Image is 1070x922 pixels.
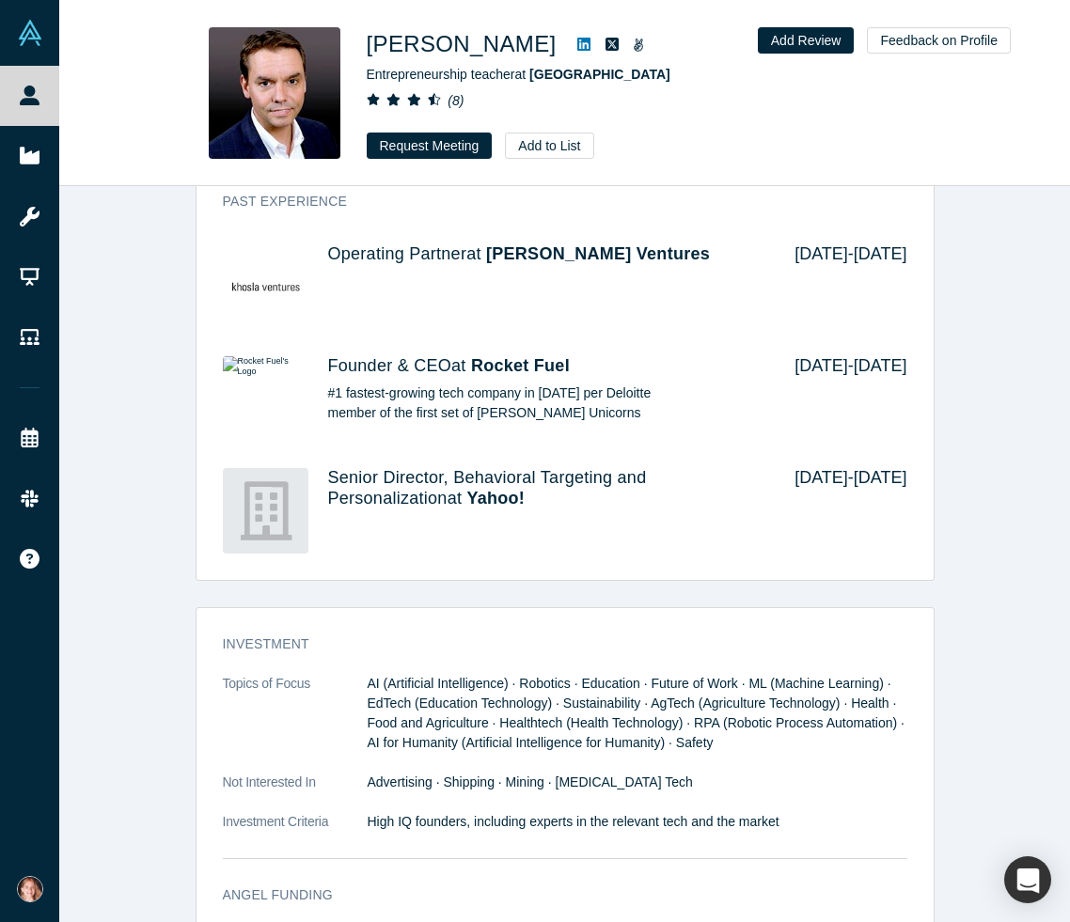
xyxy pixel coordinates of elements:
[368,676,905,750] span: AI (Artificial Intelligence) · Robotics · Education · Future of Work · ML (Machine Learning) · Ed...
[367,27,557,61] h1: [PERSON_NAME]
[223,356,308,442] img: Rocket Fuel's Logo
[471,356,570,375] a: Rocket Fuel
[223,634,881,654] h3: Investment
[368,774,693,789] span: Advertising · Shipping · Mining · [MEDICAL_DATA] Tech
[223,468,308,554] img: Yahoo!'s Logo
[209,27,340,159] img: George John's Profile Image
[223,244,308,330] img: Khosla Ventures's Logo
[223,885,881,905] h3: Angel Funding
[223,812,368,852] dt: Investment Criteria
[768,244,906,330] div: [DATE] - [DATE]
[367,133,493,159] button: Request Meeting
[448,93,464,108] i: ( 8 )
[768,468,906,554] div: [DATE] - [DATE]
[505,133,593,159] button: Add to List
[368,812,907,832] p: High IQ founders, including experts in the relevant tech and the market
[758,27,855,54] button: Add Review
[867,27,1011,54] button: Feedback on Profile
[328,356,769,377] h4: Founder & CEO at
[223,773,368,812] dt: Not Interested In
[328,383,769,423] p: #1 fastest-growing tech company in [DATE] per Deloitte member of the first set of [PERSON_NAME] U...
[223,192,881,211] h3: Past Experience
[466,489,525,508] a: Yahoo!
[529,67,670,82] a: [GEOGRAPHIC_DATA]
[328,244,769,265] h4: Operating Partner at
[328,468,769,508] h4: Senior Director, Behavioral Targeting and Personalization at
[17,20,43,46] img: Alchemist Vault Logo
[223,674,368,773] dt: Topics of Focus
[768,356,906,442] div: [DATE] - [DATE]
[17,876,43,902] img: Casey Qadir's Account
[367,67,670,82] span: Entrepreneurship teacher at
[486,244,710,263] a: [PERSON_NAME] Ventures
